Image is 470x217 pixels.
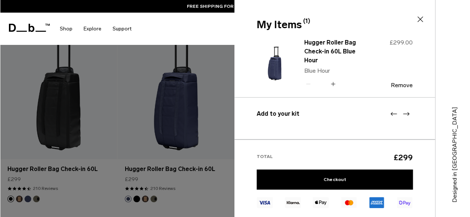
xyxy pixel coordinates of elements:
[257,154,273,159] span: Total
[257,42,292,85] img: Hugger Roller Bag Check-in 60L Blue Hour - Blue Hour
[257,17,411,33] div: My Items
[394,153,413,162] span: £299
[450,91,459,203] p: Designed in [GEOGRAPHIC_DATA]
[113,16,132,42] a: Support
[54,13,137,45] nav: Main Navigation
[187,3,283,10] a: FREE SHIPPING FOR DB BLACK MEMBERS
[60,16,72,42] a: Shop
[304,66,367,75] p: Blue Hour
[304,38,367,65] a: Hugger Roller Bag Check-in 60L Blue Hour
[257,170,413,190] a: Checkout
[391,82,413,89] button: Remove
[84,16,101,42] a: Explore
[257,109,413,118] h3: Add to your kit
[303,17,310,26] span: (1)
[390,39,413,46] span: £299.00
